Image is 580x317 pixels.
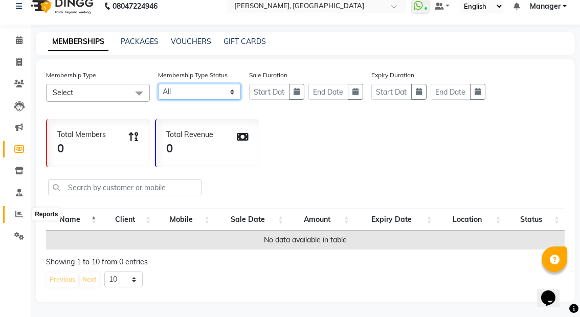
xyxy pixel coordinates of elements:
th: Client: activate to sort column ascending [102,209,157,231]
th: Name: activate to sort column descending [46,209,102,231]
div: Showing 1 to 10 from 0 entries [46,257,565,267]
iframe: chat widget [537,276,570,307]
th: Sale Date: activate to sort column ascending [215,209,288,231]
a: GIFT CARDS [224,37,266,46]
button: Next [80,273,99,287]
div: Reports [32,208,60,220]
span: Select [53,88,73,97]
div: 0 [166,140,213,157]
th: Mobile: activate to sort column ascending [156,209,215,231]
th: Amount: activate to sort column ascending [288,209,354,231]
label: Sale Duration [249,71,287,80]
span: Manager [530,1,561,12]
th: Location: activate to sort column ascending [437,209,506,231]
div: Total Members [57,129,106,140]
td: No data available in table [46,231,565,250]
a: MEMBERSHIPS [48,33,108,51]
button: Previous [47,273,78,287]
label: Membership Type [46,71,96,80]
div: 0 [57,140,106,157]
input: Start Date [371,84,412,100]
input: Search by customer or mobile [48,179,202,195]
th: Status: activate to sort column ascending [506,209,565,231]
th: Expiry Date: activate to sort column ascending [354,209,437,231]
input: End Date [308,84,349,100]
input: End Date [431,84,471,100]
div: Total Revenue [166,129,213,140]
a: VOUCHERS [171,37,211,46]
label: Expiry Duration [371,71,414,80]
input: Start Date [249,84,289,100]
a: PACKAGES [121,37,159,46]
label: Membership Type Status [158,71,228,80]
